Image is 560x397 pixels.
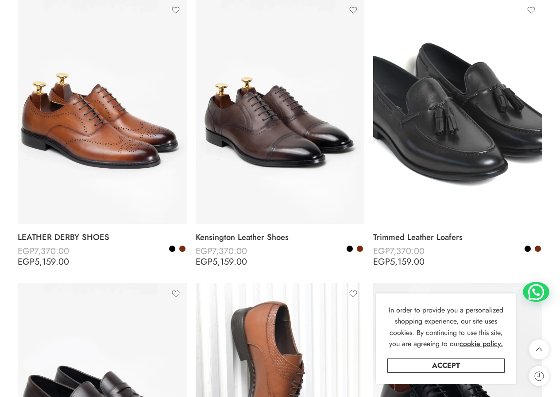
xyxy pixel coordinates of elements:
a: Brown [534,245,542,253]
span: EGP [18,245,34,258]
a: Black [346,245,354,253]
a: Trimmed Leather Loafers [373,228,542,246]
a: Kensington Leather Shoes [196,228,365,246]
a: cookie policy. [460,338,503,350]
span: EGP [373,245,390,258]
bdi: 7,370.00 [196,245,247,258]
a: LEATHER DERBY SHOES [18,228,187,246]
span: In order to provide you a personalized shopping experience, our site uses cookies. By continuing ... [389,305,503,349]
a: Accept [387,358,505,373]
a: Brown [356,245,364,253]
bdi: 5,159.00 [196,255,247,268]
bdi: 5,159.00 [18,255,69,268]
bdi: 7,370.00 [373,245,425,258]
span: EGP [196,245,212,258]
bdi: 5,159.00 [373,255,425,268]
span: EGP [18,255,35,268]
span: EGP [373,255,390,268]
bdi: 7,370.00 [18,245,69,258]
a: Brown [178,245,186,253]
span: EGP [196,255,212,268]
a: Black [524,245,532,253]
a: Black [168,245,176,253]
